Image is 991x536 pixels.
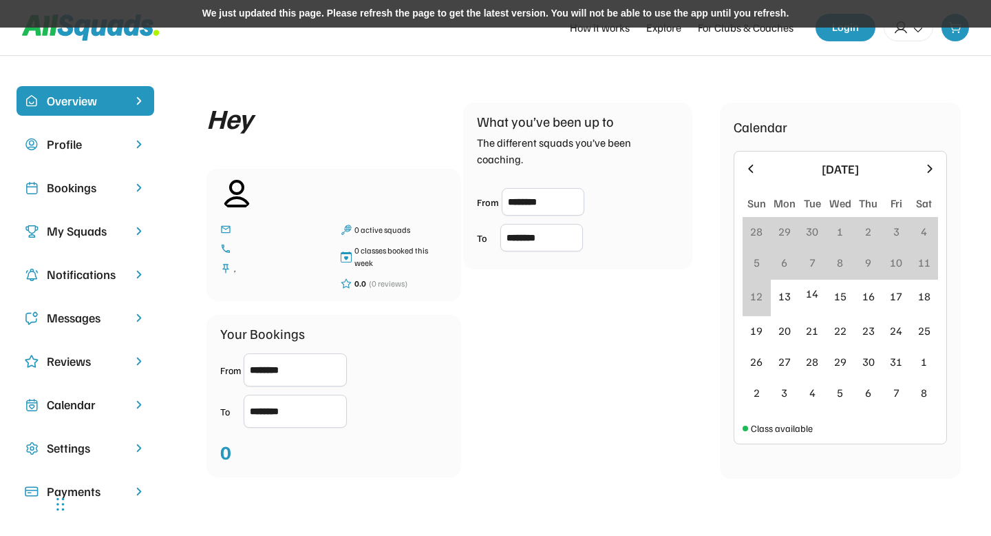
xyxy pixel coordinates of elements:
[132,268,146,281] img: chevron-right.svg
[781,254,787,271] div: 6
[47,439,124,457] div: Settings
[132,442,146,455] img: chevron-right.svg
[132,94,146,107] img: chevron-right%20copy%203.svg
[132,181,146,194] img: chevron-right.svg
[890,353,902,370] div: 31
[893,384,899,401] div: 7
[865,223,871,240] div: 2
[816,14,875,41] button: Login
[47,135,124,154] div: Profile
[220,323,305,344] div: Your Bookings
[778,322,791,339] div: 20
[750,322,763,339] div: 19
[862,353,875,370] div: 30
[698,19,793,36] div: For Clubs & Coaches
[477,231,498,245] div: To
[865,254,871,271] div: 9
[220,404,241,419] div: To
[646,19,681,36] div: Explore
[477,134,679,167] div: The different squads you’ve been coaching.
[865,384,871,401] div: 6
[751,421,813,435] div: Class available
[918,322,930,339] div: 25
[804,195,821,212] div: Tue
[132,225,146,238] img: chevron-right.svg
[47,395,124,414] div: Calendar
[891,195,902,212] div: Fri
[25,181,39,195] img: Icon%20copy%202.svg
[750,353,763,370] div: 26
[862,288,875,305] div: 16
[25,94,39,108] img: home-smile.svg
[806,322,818,339] div: 21
[477,195,499,209] div: From
[234,262,327,275] div: ,
[837,384,843,401] div: 5
[570,19,630,36] div: How it works
[890,322,902,339] div: 24
[806,353,818,370] div: 28
[25,311,39,325] img: Icon%20copy%205.svg
[354,245,447,269] div: 0 classes booked this week
[778,353,791,370] div: 27
[354,278,366,290] div: 0.0
[750,223,763,240] div: 28
[220,363,241,378] div: From
[25,398,39,412] img: Icon%20copy%207.svg
[834,288,846,305] div: 15
[206,103,253,133] div: Hey
[781,384,787,401] div: 3
[25,268,39,282] img: Icon%20copy%204.svg
[766,160,915,178] div: [DATE]
[921,384,927,401] div: 8
[893,223,899,240] div: 3
[132,138,146,151] img: chevron-right.svg
[806,285,818,302] div: 14
[834,322,846,339] div: 22
[754,254,760,271] div: 5
[806,223,818,240] div: 30
[837,254,843,271] div: 8
[918,254,930,271] div: 11
[750,288,763,305] div: 12
[25,442,39,455] img: Icon%20copy%2016.svg
[47,309,124,327] div: Messages
[369,278,407,290] div: (0 reviews)
[132,355,146,368] img: chevron-right.svg
[132,311,146,324] img: chevron-right.svg
[834,353,846,370] div: 29
[890,254,902,271] div: 10
[734,116,787,137] div: Calendar
[778,288,791,305] div: 13
[859,195,877,212] div: Thu
[477,111,614,132] div: What you’ve been up to
[921,223,927,240] div: 4
[916,195,932,212] div: Sat
[829,195,851,212] div: Wed
[862,322,875,339] div: 23
[47,482,124,501] div: Payments
[890,288,902,305] div: 17
[47,92,124,110] div: Overview
[220,177,253,210] img: user-02%20%282%29.svg
[918,288,930,305] div: 18
[25,355,39,369] img: Icon%20%2828%29.svg
[354,224,447,236] div: 0 active squads
[47,178,124,197] div: Bookings
[25,225,39,238] img: Icon%20copy%203.svg
[220,437,231,466] div: 0
[921,353,927,370] div: 1
[47,265,124,284] div: Notifications
[774,195,796,212] div: Mon
[754,384,760,401] div: 2
[47,352,124,371] div: Reviews
[778,223,791,240] div: 29
[809,384,816,401] div: 4
[25,138,39,152] img: user-circle.svg
[47,222,124,240] div: My Squads
[132,398,146,411] img: chevron-right.svg
[809,254,816,271] div: 7
[747,195,766,212] div: Sun
[837,223,843,240] div: 1
[132,485,146,498] img: chevron-right.svg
